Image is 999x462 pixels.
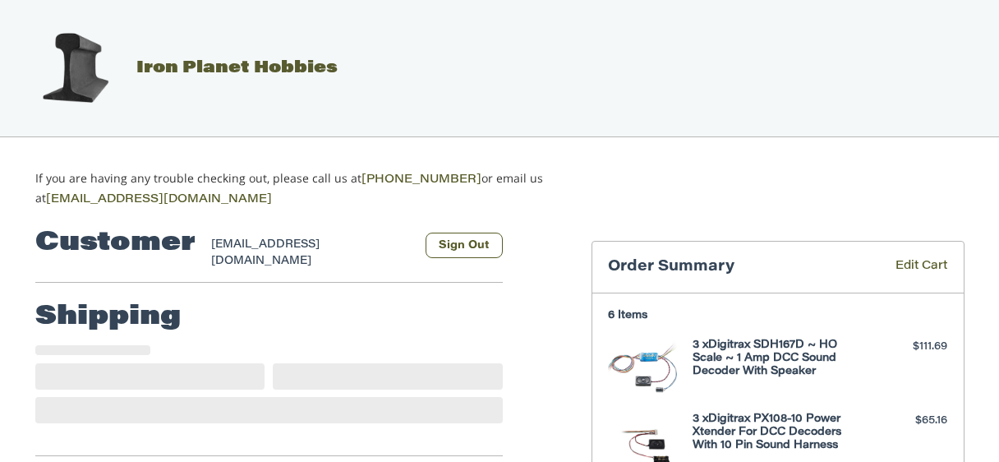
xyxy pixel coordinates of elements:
[361,174,481,186] a: [PHONE_NUMBER]
[608,309,947,322] h3: 6 Items
[17,60,338,76] a: Iron Planet Hobbies
[211,237,409,269] div: [EMAIL_ADDRESS][DOMAIN_NAME]
[693,339,859,379] h4: 3 x Digitrax SDH167D ~ HO Scale ~ 1 Amp DCC Sound Decoder With Speaker
[35,227,196,260] h2: Customer
[608,258,849,277] h3: Order Summary
[35,169,567,209] p: If you are having any trouble checking out, please call us at or email us at
[863,413,947,429] div: $65.16
[34,27,116,109] img: Iron Planet Hobbies
[426,233,503,258] button: Sign Out
[693,413,859,453] h4: 3 x Digitrax PX108-10 Power Xtender For DCC Decoders With 10 Pin Sound Harness
[136,60,338,76] span: Iron Planet Hobbies
[849,258,947,277] a: Edit Cart
[35,301,181,334] h2: Shipping
[46,194,272,206] a: [EMAIL_ADDRESS][DOMAIN_NAME]
[863,339,947,355] div: $111.69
